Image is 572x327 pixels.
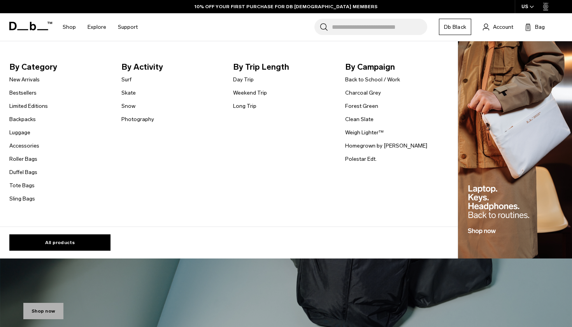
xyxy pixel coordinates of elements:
a: All products [9,234,111,251]
a: Snow [121,102,135,110]
a: Account [483,22,513,32]
img: Db [458,41,572,259]
span: Account [493,23,513,31]
a: Sling Bags [9,195,35,203]
span: By Activity [121,61,221,73]
a: Duffel Bags [9,168,37,176]
a: New Arrivals [9,76,40,84]
a: Homegrown by [PERSON_NAME] [345,142,427,150]
a: Weigh Lighter™ [345,128,384,137]
a: Luggage [9,128,30,137]
a: Shop [63,13,76,41]
a: Day Trip [233,76,254,84]
nav: Main Navigation [57,13,144,41]
a: Surf [121,76,132,84]
a: Charcoal Grey [345,89,381,97]
span: By Campaign [345,61,445,73]
span: By Trip Length [233,61,333,73]
a: Tote Bags [9,181,35,190]
a: Forest Green [345,102,378,110]
a: Support [118,13,138,41]
button: Bag [525,22,545,32]
a: Bestsellers [9,89,37,97]
a: Polestar Edt. [345,155,377,163]
a: Explore [88,13,106,41]
span: By Category [9,61,109,73]
a: 10% OFF YOUR FIRST PURCHASE FOR DB [DEMOGRAPHIC_DATA] MEMBERS [195,3,377,10]
a: Limited Editions [9,102,48,110]
a: Clean Slate [345,115,374,123]
a: Long Trip [233,102,256,110]
span: Bag [535,23,545,31]
a: Weekend Trip [233,89,267,97]
a: Roller Bags [9,155,37,163]
a: Photography [121,115,154,123]
a: Skate [121,89,136,97]
a: Db Black [439,19,471,35]
a: Back to School / Work [345,76,400,84]
a: Backpacks [9,115,36,123]
a: Accessories [9,142,39,150]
